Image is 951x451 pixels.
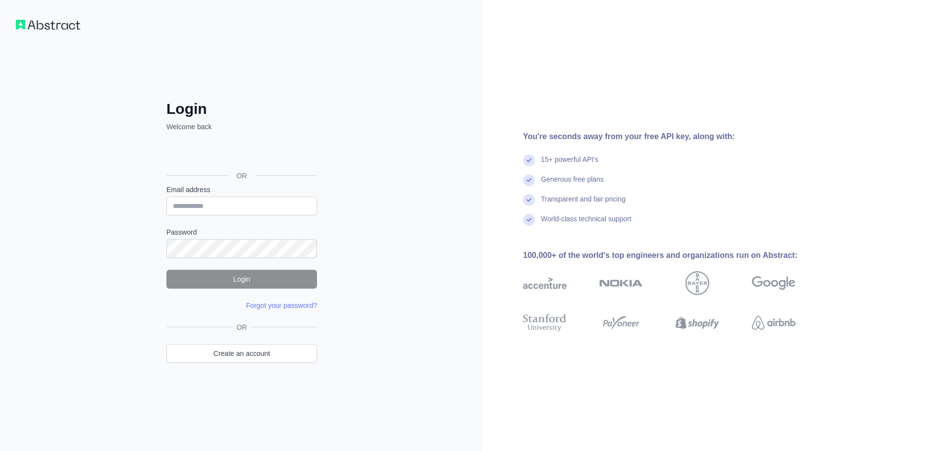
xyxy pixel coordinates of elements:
div: Transparent and fair pricing [541,194,626,214]
iframe: Bouton "Se connecter avec Google" [161,143,320,164]
label: Password [166,227,317,237]
img: accenture [523,271,567,295]
img: bayer [686,271,709,295]
img: google [752,271,795,295]
div: World-class technical support [541,214,632,234]
img: payoneer [599,312,643,334]
img: Workflow [16,20,80,30]
h2: Login [166,100,317,118]
img: check mark [523,154,535,166]
button: Login [166,270,317,289]
img: stanford university [523,312,567,334]
img: nokia [599,271,643,295]
label: Email address [166,185,317,195]
a: Forgot your password? [246,301,317,309]
img: check mark [523,194,535,206]
img: shopify [676,312,719,334]
div: Generous free plans [541,174,604,194]
p: Welcome back [166,122,317,132]
div: You're seconds away from your free API key, along with: [523,131,827,143]
span: OR [233,322,251,332]
div: 100,000+ of the world's top engineers and organizations run on Abstract: [523,250,827,261]
img: airbnb [752,312,795,334]
img: check mark [523,214,535,226]
img: check mark [523,174,535,186]
span: OR [229,171,255,181]
div: 15+ powerful API's [541,154,598,174]
a: Create an account [166,344,317,363]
